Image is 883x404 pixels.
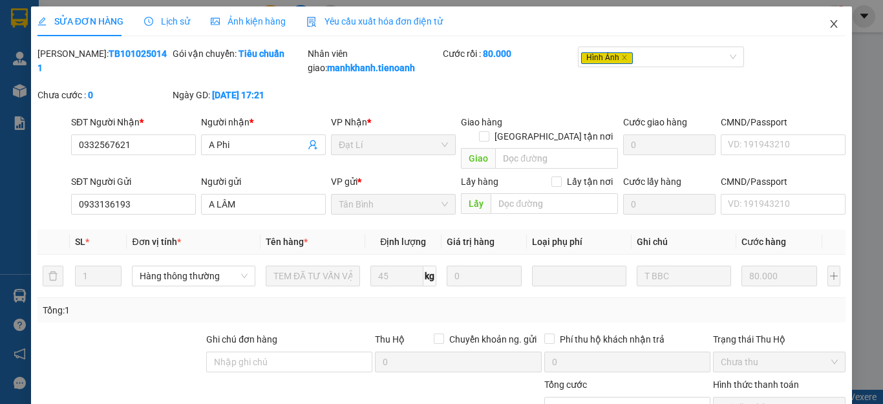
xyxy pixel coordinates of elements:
[201,115,326,129] div: Người nhận
[827,266,840,286] button: plus
[491,193,618,214] input: Dọc đường
[37,17,47,26] span: edit
[544,379,587,390] span: Tổng cước
[713,379,799,390] label: Hình thức thanh toán
[721,352,838,372] span: Chưa thu
[308,140,318,150] span: user-add
[212,90,264,100] b: [DATE] 17:21
[132,237,180,247] span: Đơn vị tính
[339,135,448,154] span: Đạt Lí
[144,17,153,26] span: clock-circle
[483,48,511,59] b: 80.000
[423,266,436,286] span: kg
[621,54,628,61] span: close
[37,47,170,75] div: [PERSON_NAME]:
[71,115,196,129] div: SĐT Người Nhận
[37,88,170,102] div: Chưa cước :
[339,195,448,214] span: Tân Bình
[461,176,498,187] span: Lấy hàng
[206,352,372,372] input: Ghi chú đơn hàng
[144,16,190,27] span: Lịch sử
[829,19,839,29] span: close
[461,193,491,214] span: Lấy
[461,117,502,127] span: Giao hàng
[211,17,220,26] span: picture
[331,175,456,189] div: VP gửi
[637,266,731,286] input: Ghi Chú
[489,129,618,144] span: [GEOGRAPHIC_DATA] tận nơi
[306,16,443,27] span: Yêu cầu xuất hóa đơn điện tử
[266,237,308,247] span: Tên hàng
[444,332,542,346] span: Chuyển khoản ng. gửi
[140,266,247,286] span: Hàng thông thường
[562,175,618,189] span: Lấy tận nơi
[623,176,681,187] label: Cước lấy hàng
[443,47,575,61] div: Cước rồi :
[75,237,85,247] span: SL
[375,334,405,345] span: Thu Hộ
[447,266,522,286] input: 0
[380,237,426,247] span: Định lượng
[623,194,716,215] input: Cước lấy hàng
[266,266,360,286] input: VD: Bàn, Ghế
[43,303,342,317] div: Tổng: 1
[306,17,317,27] img: icon
[173,88,305,102] div: Ngày GD:
[623,134,716,155] input: Cước giao hàng
[308,47,440,75] div: Nhân viên giao:
[713,332,846,346] div: Trạng thái Thu Hộ
[239,48,284,59] b: Tiêu chuẩn
[331,117,367,127] span: VP Nhận
[37,16,123,27] span: SỬA ĐƠN HÀNG
[88,90,93,100] b: 0
[741,237,786,247] span: Cước hàng
[201,175,326,189] div: Người gửi
[581,52,633,64] span: Hình Ảnh
[211,16,286,27] span: Ảnh kiện hàng
[721,175,846,189] div: CMND/Passport
[495,148,618,169] input: Dọc đường
[816,6,852,43] button: Close
[71,175,196,189] div: SĐT Người Gửi
[327,63,415,73] b: manhkhanh.tienoanh
[447,237,495,247] span: Giá trị hàng
[527,229,632,255] th: Loại phụ phí
[206,334,277,345] label: Ghi chú đơn hàng
[461,148,495,169] span: Giao
[173,47,305,61] div: Gói vận chuyển:
[43,266,63,286] button: delete
[623,117,687,127] label: Cước giao hàng
[741,266,817,286] input: 0
[555,332,670,346] span: Phí thu hộ khách nhận trả
[721,115,846,129] div: CMND/Passport
[632,229,736,255] th: Ghi chú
